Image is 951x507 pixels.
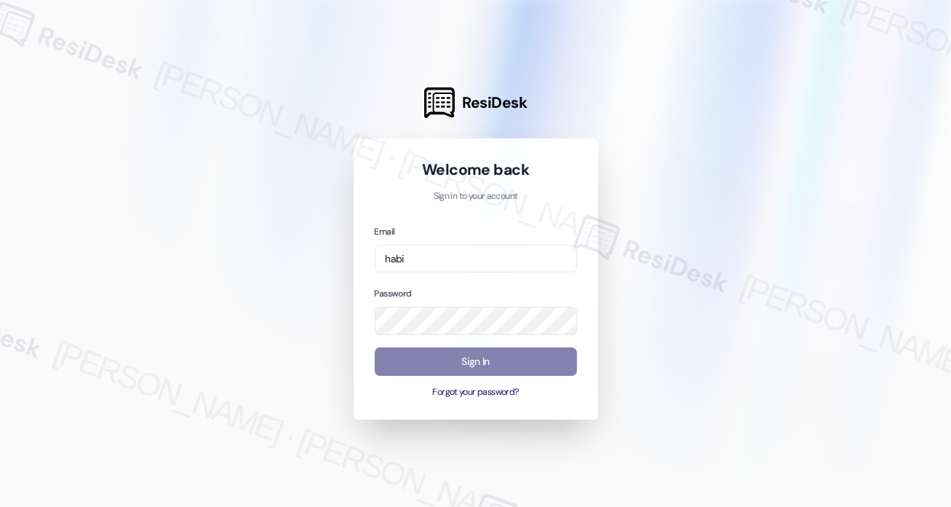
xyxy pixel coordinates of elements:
[375,245,577,273] input: name@example.com
[375,226,395,237] label: Email
[375,386,577,399] button: Forgot your password?
[375,190,577,203] p: Sign in to your account
[462,93,527,113] span: ResiDesk
[375,288,412,299] label: Password
[424,87,455,118] img: ResiDesk Logo
[375,347,577,376] button: Sign In
[375,160,577,180] h1: Welcome back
